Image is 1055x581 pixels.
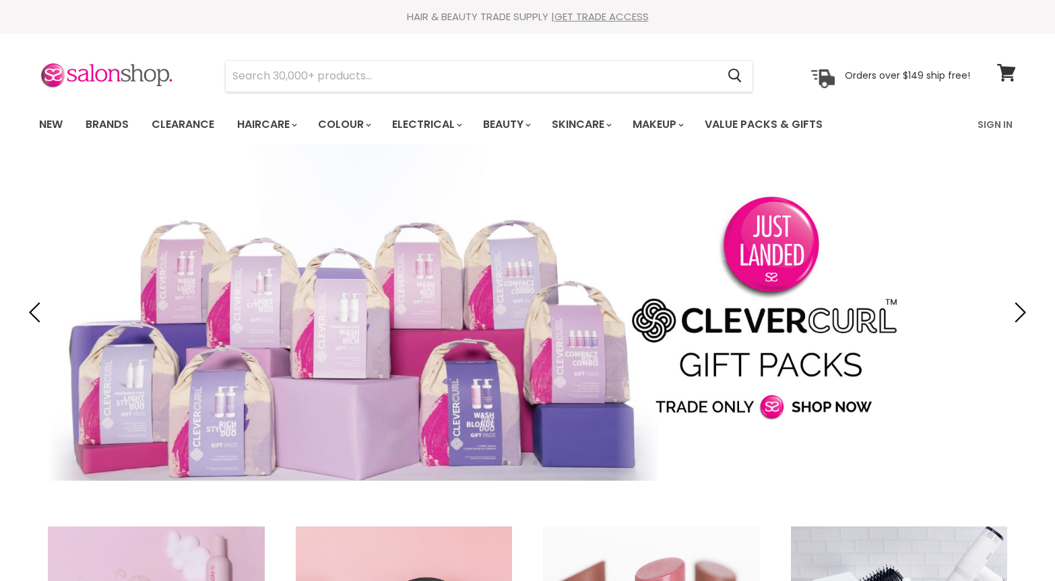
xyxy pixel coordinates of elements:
[227,110,305,139] a: Haircare
[518,460,523,465] li: Page dot 2
[548,460,552,465] li: Page dot 4
[141,110,224,139] a: Clearance
[308,110,379,139] a: Colour
[22,10,1033,24] div: HAIR & BEAUTY TRADE SUPPLY |
[542,110,620,139] a: Skincare
[695,110,833,139] a: Value Packs & Gifts
[533,460,538,465] li: Page dot 3
[225,60,753,92] form: Product
[24,299,51,326] button: Previous
[503,460,508,465] li: Page dot 1
[473,110,539,139] a: Beauty
[382,110,470,139] a: Electrical
[622,110,692,139] a: Makeup
[717,61,753,92] button: Search
[75,110,139,139] a: Brands
[29,110,73,139] a: New
[554,9,649,24] a: GET TRADE ACCESS
[226,61,717,92] input: Search
[1004,299,1031,326] button: Next
[29,105,901,144] ul: Main menu
[969,110,1021,139] a: Sign In
[845,69,970,81] p: Orders over $149 ship free!
[22,105,1033,144] nav: Main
